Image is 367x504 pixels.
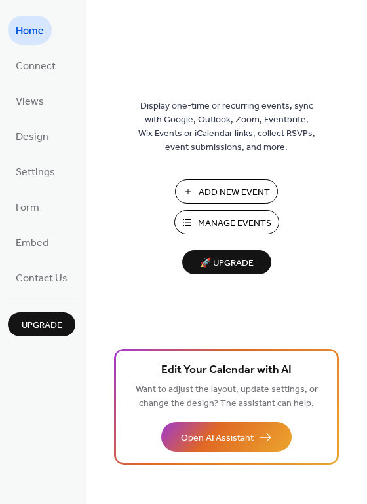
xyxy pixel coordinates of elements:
a: Design [8,122,56,151]
span: Embed [16,233,48,254]
span: Want to adjust the layout, update settings, or change the design? The assistant can help. [136,381,318,412]
span: Home [16,21,44,42]
span: 🚀 Upgrade [190,255,263,272]
a: Settings [8,157,63,186]
span: Views [16,92,44,113]
a: Embed [8,228,56,257]
a: Connect [8,51,64,80]
span: Display one-time or recurring events, sync with Google, Outlook, Zoom, Eventbrite, Wix Events or ... [138,99,315,154]
span: Manage Events [198,217,271,230]
span: Open AI Assistant [181,431,254,445]
span: Design [16,127,48,148]
span: Settings [16,162,55,183]
a: Contact Us [8,263,75,292]
span: Contact Us [16,268,68,289]
span: Form [16,198,39,219]
a: Views [8,86,52,115]
a: Home [8,16,52,45]
button: Upgrade [8,312,75,336]
span: Add New Event [199,186,270,200]
button: Manage Events [174,210,279,234]
button: Add New Event [175,179,278,204]
button: Open AI Assistant [161,422,292,452]
span: Edit Your Calendar with AI [161,361,292,380]
span: Upgrade [22,319,62,333]
span: Connect [16,56,56,77]
a: Form [8,192,47,221]
button: 🚀 Upgrade [182,250,271,274]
